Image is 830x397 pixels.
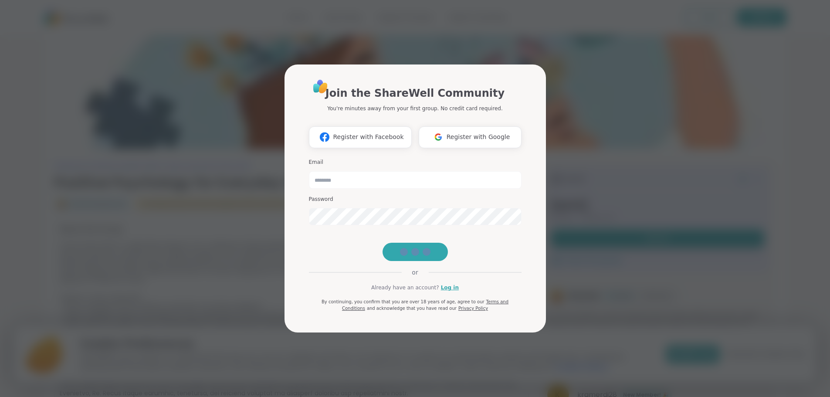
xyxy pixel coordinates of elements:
[401,268,428,277] span: or
[458,306,488,311] a: Privacy Policy
[441,284,459,292] a: Log in
[322,299,484,304] span: By continuing, you confirm that you are over 18 years of age, agree to our
[367,306,457,311] span: and acknowledge that you have read our
[309,196,522,203] h3: Password
[311,77,330,96] img: ShareWell Logo
[309,159,522,166] h3: Email
[371,284,439,292] span: Already have an account?
[325,85,505,101] h1: Join the ShareWell Community
[327,105,502,112] p: You're minutes away from your first group. No credit card required.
